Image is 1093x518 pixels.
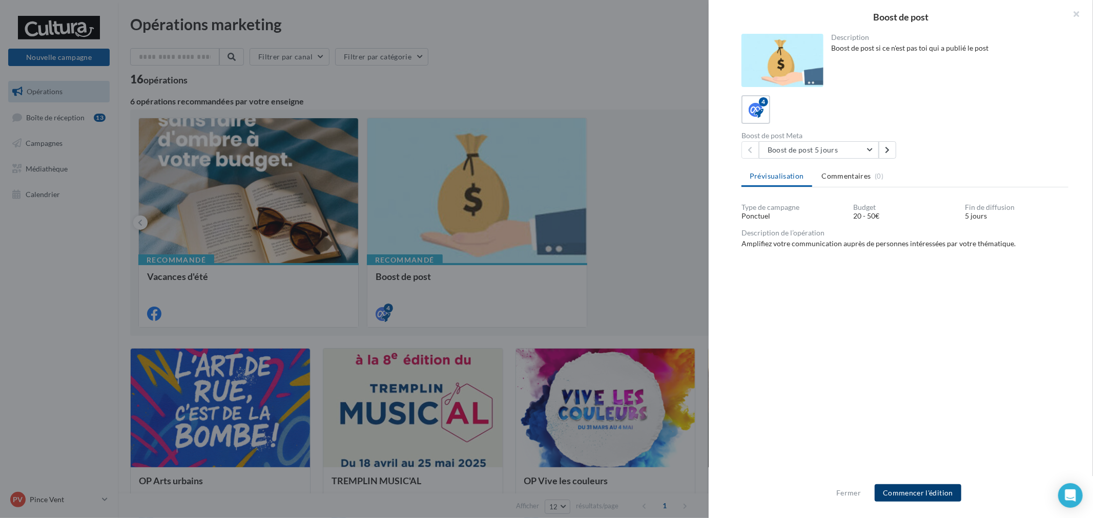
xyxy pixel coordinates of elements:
span: Commentaires [822,171,871,181]
span: (0) [875,172,883,180]
div: Ponctuel [741,211,845,221]
button: Boost de post 5 jours [759,141,879,159]
button: Commencer l'édition [875,484,961,502]
div: Boost de post Meta [741,132,901,139]
div: Fin de diffusion [965,204,1068,211]
div: Amplifiez votre communication auprès de personnes intéressées par votre thématique. [741,239,1068,249]
div: 4 [759,97,768,106]
div: Description [832,34,1061,41]
div: 20 - 50€ [853,211,957,221]
div: Description de l’opération [741,229,1068,236]
div: Boost de post si ce n'est pas toi qui a publié le post [832,43,1061,53]
div: 5 jours [965,211,1068,221]
div: Budget [853,204,957,211]
button: Fermer [832,487,865,499]
div: Boost de post [725,12,1077,21]
div: Type de campagne [741,204,845,211]
div: Open Intercom Messenger [1058,483,1083,508]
